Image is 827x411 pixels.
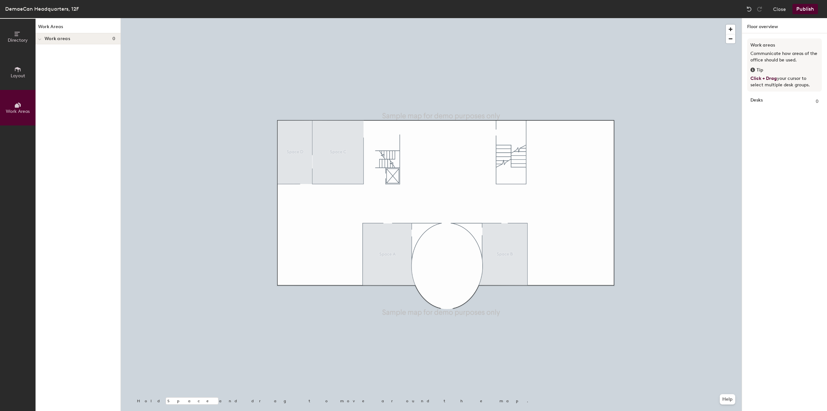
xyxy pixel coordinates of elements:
span: Layout [11,73,25,79]
span: Work areas [45,36,70,41]
span: Directory [8,38,28,43]
div: DemaeCan Headquarters, 12F [5,5,79,13]
button: Publish [792,4,818,14]
div: Tip [750,67,819,74]
img: Undo [746,6,752,12]
img: Redo [756,6,763,12]
strong: Desks [750,98,763,105]
button: Close [773,4,786,14]
span: Click + Drag [750,76,777,81]
button: Help [720,394,735,405]
span: Work Areas [6,109,30,114]
p: your cursor to select multiple desk groups. [750,75,819,88]
h3: Work areas [750,42,819,49]
h1: Floor overview [742,18,827,33]
span: 0 [816,98,819,105]
span: 0 [112,36,115,41]
h1: Work Areas [36,23,120,33]
p: Communicate how areas of the office should be used. [750,50,819,63]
